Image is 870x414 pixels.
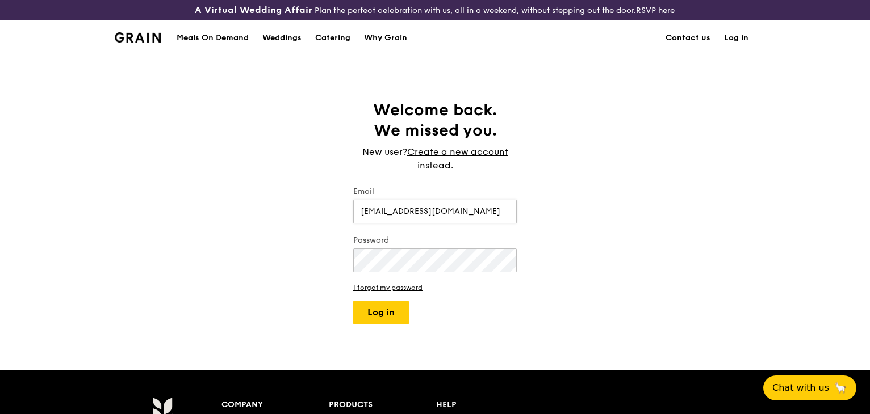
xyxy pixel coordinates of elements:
div: Help [436,397,543,413]
div: Why Grain [364,21,407,55]
span: instead. [417,160,453,171]
a: GrainGrain [115,20,161,54]
label: Password [353,235,517,246]
div: Products [329,397,436,413]
div: Meals On Demand [177,21,249,55]
span: New user? [362,146,407,157]
a: Contact us [659,21,717,55]
div: Company [221,397,329,413]
a: Create a new account [407,145,508,159]
span: Chat with us [772,381,829,395]
img: Grain [115,32,161,43]
a: Weddings [256,21,308,55]
a: RSVP here [636,6,675,15]
button: Log in [353,301,409,324]
h1: Welcome back. We missed you. [353,100,517,141]
div: Catering [315,21,350,55]
a: Why Grain [357,21,414,55]
a: Catering [308,21,357,55]
div: Weddings [262,21,302,55]
button: Chat with us🦙 [763,375,856,400]
h3: A Virtual Wedding Affair [195,5,312,16]
span: 🦙 [834,381,847,395]
label: Email [353,186,517,197]
a: I forgot my password [353,284,517,292]
a: Log in [717,21,755,55]
div: Plan the perfect celebration with us, all in a weekend, without stepping out the door. [145,5,725,16]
